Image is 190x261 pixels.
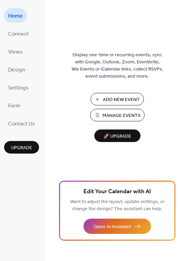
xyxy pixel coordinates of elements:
[103,96,140,103] span: Add New Event
[8,83,28,93] span: Settings
[4,8,27,23] a: Home
[102,112,140,119] span: Manage Events
[8,65,25,75] span: Design
[4,141,39,154] button: Upgrade
[94,129,140,142] button: 🚀 Upgrade
[4,44,27,59] a: Views
[91,93,144,105] button: Add New Event
[4,116,39,130] a: Contact Us
[90,109,145,121] button: Manage Events
[4,80,33,95] a: Settings
[8,47,23,57] span: Views
[8,119,35,129] span: Contact Us
[72,52,163,80] span: Display one-time or recurring events, sync with Google, Outlook, Zoom, Eventbrite, Wix Events or ...
[98,132,136,141] span: 🚀 Upgrade
[8,11,23,21] span: Home
[4,98,24,113] a: Form
[8,101,20,111] span: Form
[94,223,131,230] span: Open AI Assistant
[83,187,151,197] span: Edit Your Calendar with AI
[4,26,33,41] a: Connect
[4,62,29,77] a: Design
[70,197,165,214] span: Want to adjust the layout, update settings, or change the design? The assistant can help.
[83,219,151,234] button: Open AI Assistant
[11,144,32,152] span: Upgrade
[8,29,29,39] span: Connect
